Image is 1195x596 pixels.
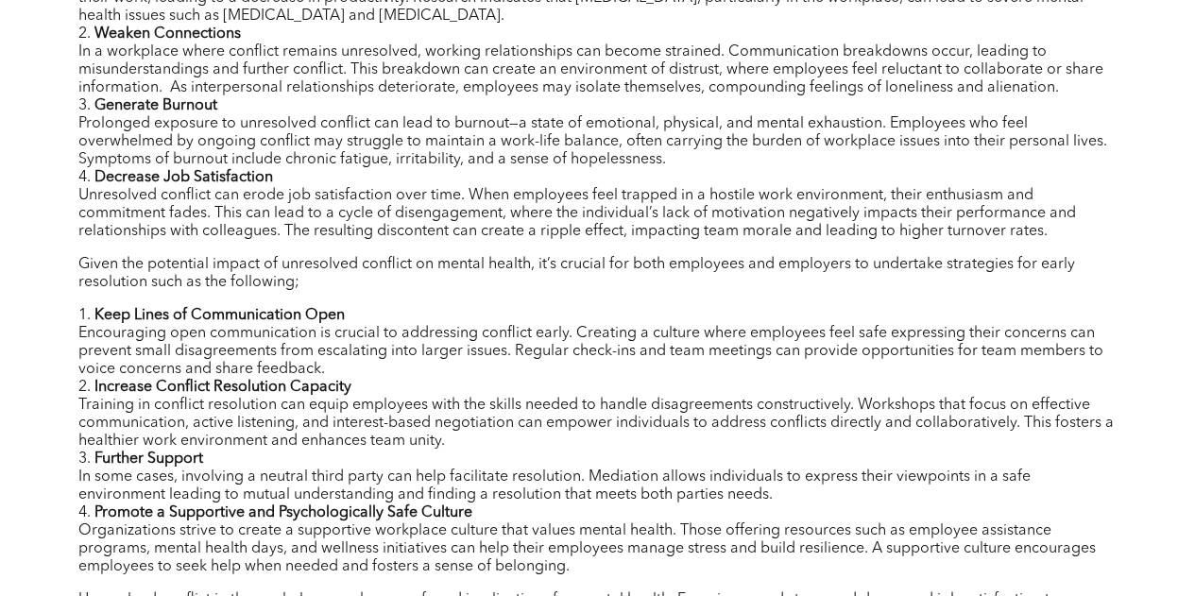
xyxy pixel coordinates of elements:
[94,380,351,395] b: Increase Conflict Resolution Capacity
[94,308,345,323] b: Keep Lines of Communication Open
[94,505,472,520] b: Promote a Supportive and Psychologically Safe Culture
[78,26,1118,97] li: In a workplace where conflict remains unresolved, working relationships can become strained. Comm...
[78,97,1118,169] li: Prolonged exposure to unresolved conflict can lead to burnout—a state of emotional, physical, and...
[78,451,1118,504] li: In some cases, involving a neutral third party can help facilitate resolution. Mediation allows i...
[94,98,217,113] b: Generate Burnout
[94,451,203,467] b: Further Support
[78,169,1118,241] li: Unresolved conflict can erode job satisfaction over time. When employees feel trapped in a hostil...
[78,504,1118,576] li: Organizations strive to create a supportive workplace culture that values mental health. Those of...
[78,307,1118,379] li: Encouraging open communication is crucial to addressing conflict early. Creating a culture where ...
[78,256,1118,292] p: Given the potential impact of unresolved conflict on mental health, it’s crucial for both employe...
[78,379,1118,451] li: Training in conflict resolution can equip employees with the skills needed to handle disagreement...
[94,26,241,42] b: Weaken Connections
[94,170,273,185] b: Decrease Job Satisfaction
